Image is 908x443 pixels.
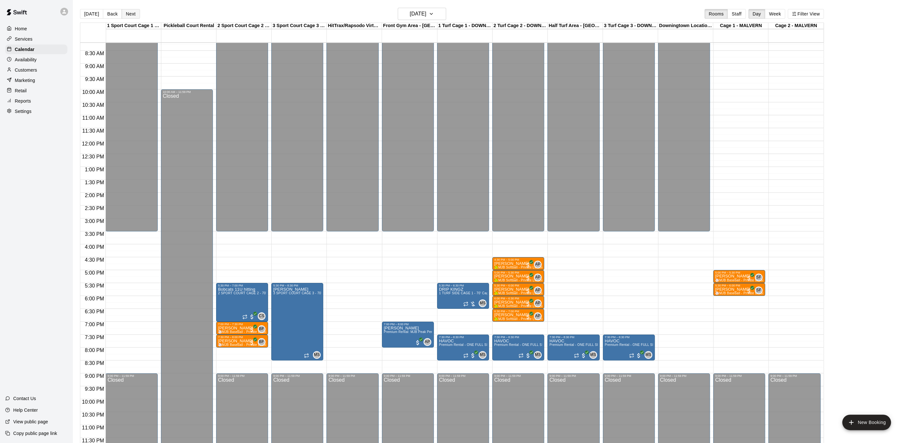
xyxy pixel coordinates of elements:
[315,351,321,359] span: Michelle Sawka (Instructor / Owner / Operator)
[756,274,761,281] span: SF
[660,374,708,378] div: 9:00 PM – 11:59 PM
[534,351,542,359] div: Michelle Sawka (Instructor / Owner / Operator)
[479,299,486,307] div: Michelle Sawka (Owner / Operator Account)
[727,9,746,19] button: Staff
[84,76,106,82] span: 9:30 AM
[83,180,106,185] span: 1:30 PM
[15,108,32,115] p: Settings
[80,399,105,405] span: 10:00 PM
[547,335,599,360] div: 7:30 PM – 8:30 PM: HAVOC
[5,55,67,65] a: Availability
[13,430,57,437] p: Copy public page link
[746,275,752,281] span: All customers have paid
[83,373,106,379] span: 9:00 PM
[80,154,105,159] span: 12:30 PM
[534,299,542,307] div: Alexa Peterson
[525,314,531,320] span: All customers have paid
[492,283,544,296] div: 5:30 PM – 6:00 PM: Kaelyn Erb
[494,258,542,261] div: 4:30 PM – 5:00 PM
[15,77,35,84] p: Marketing
[83,206,106,211] span: 2:30 PM
[770,374,818,378] div: 9:00 PM – 11:59 PM
[748,9,765,19] button: Day
[603,335,655,360] div: 7:30 PM – 8:30 PM: HAVOC
[715,374,763,378] div: 9:00 PM – 11:59 PM
[260,338,265,346] span: Brandon Flythe
[384,330,480,334] span: Premium Rental: MJB Peak Performance Gym & Fitness Room
[439,374,487,378] div: 9:00 PM – 11:59 PM
[5,34,67,44] a: Services
[494,310,542,313] div: 6:30 PM – 7:00 PM
[384,323,432,326] div: 7:00 PM – 8:00 PM
[216,322,268,335] div: 7:00 PM – 7:30 PM: Charlie Nass
[13,418,48,425] p: View public page
[713,283,765,296] div: 5:30 PM – 6:00 PM: Charlie Newman
[5,24,67,34] a: Home
[715,278,845,282] span: ⚾️MJB Baseball - Private Lesson - 30 Minute - [GEOGRAPHIC_DATA] LOCATION⚾️
[216,283,268,322] div: 5:30 PM – 7:00 PM: Bobcats 11U hitting
[492,257,544,270] div: 4:30 PM – 5:00 PM: Maddy Mozdzen
[216,335,268,347] div: 7:30 PM – 8:00 PM: Larry Focht
[313,351,321,359] div: Michelle Sawka (Instructor / Owner / Operator)
[304,353,309,358] span: Recurring event
[249,327,255,333] span: All customers have paid
[15,87,27,94] p: Retail
[713,23,768,29] div: Cage 1 - MALVERN
[492,335,544,360] div: 7:30 PM – 8:30 PM: HAVOC
[218,330,348,334] span: ⚾️MJB Baseball - Private Lesson - 30 Minute - [GEOGRAPHIC_DATA] LOCATION⚾️
[83,193,106,198] span: 2:00 PM
[273,374,321,378] div: 9:00 PM – 11:59 PM
[536,287,542,294] span: Alexa Peterson
[494,343,635,347] span: Premium Rental - ONE FULL SIDE OF MJB - 60'x100' Turf and Three 55' Retractable Cages
[83,386,106,392] span: 9:30 PM
[437,283,489,309] div: 5:30 PM – 6:30 PM: DRIP KINGZ
[715,284,763,287] div: 5:30 PM – 6:00 PM
[327,23,382,29] div: HitTrax/Rapsodo Virtual Reality Rental Cage - 16'x35'
[704,9,728,19] button: Rooms
[80,141,105,146] span: 12:00 PM
[5,76,67,85] a: Marketing
[271,283,323,360] div: 5:30 PM – 8:30 PM: Michelle Lessons
[494,271,542,274] div: 5:00 PM – 5:30 PM
[15,56,37,63] p: Availability
[273,284,321,287] div: 5:30 PM – 8:30 PM
[603,23,658,29] div: 3 Turf Cage 3 - DOWNINGTOWN
[424,338,431,346] div: Alexa Peterson
[493,23,548,29] div: 2 Turf Cage 2 - DOWNINGTOWN
[424,339,430,345] span: AP
[536,299,542,307] span: Alexa Peterson
[647,351,652,359] span: Michelle Sawka (Instructor / Owner / Operator)
[83,270,106,276] span: 5:00 PM
[15,67,37,73] p: Customers
[580,352,587,359] span: All customers have paid
[218,374,266,378] div: 9:00 PM – 11:59 PM
[494,266,623,269] span: 🥎MJB Softball - Private Lesson - 30 Minute - [GEOGRAPHIC_DATA] LOCATION🥎
[410,9,426,18] h6: [DATE]
[645,352,651,358] span: MS
[249,314,255,320] span: All customers have paid
[439,291,539,295] span: 1 TURF SIDE CAGE 1 - 70' Cage - TURF SIDE-DOWNINGTOWN
[492,296,544,309] div: 6:00 PM – 6:30 PM: Abby Halstead
[658,23,713,29] div: Downingtown Location - OUTDOOR Turf Area
[480,300,486,307] span: MS
[534,287,542,294] div: Alexa Peterson
[494,297,542,300] div: 6:00 PM – 6:30 PM
[535,261,541,268] span: AP
[5,45,67,54] a: Calendar
[536,274,542,281] span: Alexa Peterson
[5,96,67,106] div: Reports
[535,313,541,319] span: AP
[273,291,436,295] span: 3 SPORT COURT CAGE 3 - 70' Cage and PITCHING MACHINE - SPORT COURT SIDE-DOWNINGTOWN
[437,23,493,29] div: 1 Turf Cage 1 - DOWNINGTOWN
[525,352,531,359] span: All customers have paid
[83,218,106,224] span: 3:00 PM
[590,352,596,358] span: MS
[494,291,623,295] span: 🥎MJB Softball - Private Lesson - 30 Minute - [GEOGRAPHIC_DATA] LOCATION🥎
[548,23,603,29] div: Half Turf Area - [GEOGRAPHIC_DATA]
[715,291,845,295] span: ⚾️MJB Baseball - Private Lesson - 30 Minute - [GEOGRAPHIC_DATA] LOCATION⚾️
[481,299,486,307] span: Michelle Sawka (Owner / Operator Account)
[5,65,67,75] a: Customers
[494,374,542,378] div: 9:00 PM – 11:59 PM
